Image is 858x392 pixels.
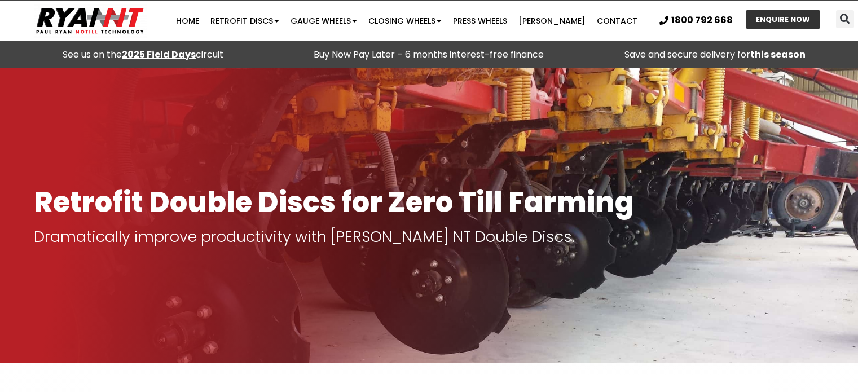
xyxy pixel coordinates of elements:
a: ENQUIRE NOW [746,10,820,29]
a: 1800 792 668 [659,16,733,25]
p: Dramatically improve productivity with [PERSON_NAME] NT Double Discs. [34,229,824,245]
div: Search [836,10,854,28]
p: Save and secure delivery for [578,47,852,63]
a: Retrofit Discs [205,10,285,32]
a: Closing Wheels [363,10,447,32]
h1: Retrofit Double Discs for Zero Till Farming [34,187,824,218]
div: See us on the circuit [6,47,280,63]
a: 2025 Field Days [122,48,196,61]
a: [PERSON_NAME] [513,10,591,32]
p: Buy Now Pay Later – 6 months interest-free finance [292,47,566,63]
a: Home [170,10,205,32]
a: Press Wheels [447,10,513,32]
a: Gauge Wheels [285,10,363,32]
nav: Menu [166,10,647,32]
span: ENQUIRE NOW [756,16,810,23]
strong: this season [750,48,806,61]
img: Ryan NT logo [34,3,147,38]
a: Contact [591,10,643,32]
span: 1800 792 668 [671,16,733,25]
